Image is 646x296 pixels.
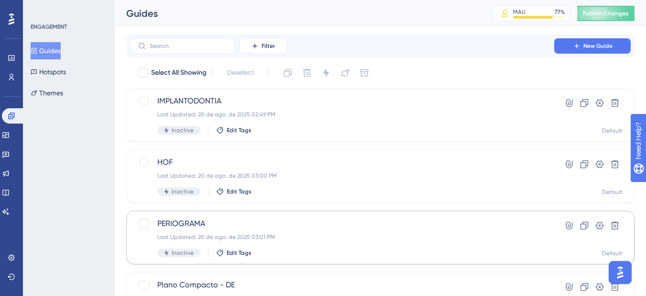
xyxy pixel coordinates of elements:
[219,64,263,81] button: Deselect
[227,188,252,195] span: Edit Tags
[157,111,527,118] div: Last Updated: 20 de ago. de 2025 02:49 PM
[216,126,252,134] button: Edit Tags
[555,8,565,16] div: 77 %
[151,67,207,79] span: Select All Showing
[22,2,60,14] span: Need Help?
[157,279,527,291] span: Plano Compacto - DE
[31,42,61,59] button: Guides
[227,67,254,79] span: Deselect
[577,6,635,21] button: Publish Changes
[602,188,623,196] div: Default
[172,126,194,134] span: Inactive
[554,38,631,54] button: New Guide
[227,126,252,134] span: Edit Tags
[172,249,194,257] span: Inactive
[606,258,635,287] iframe: UserGuiding AI Assistant Launcher
[157,172,527,180] div: Last Updated: 20 de ago. de 2025 03:00 PM
[227,249,252,257] span: Edit Tags
[583,42,613,50] span: New Guide
[126,7,469,20] div: Guides
[157,233,527,241] div: Last Updated: 20 de ago. de 2025 03:01 PM
[262,42,275,50] span: Filter
[31,63,66,80] button: Hotspots
[216,249,252,257] button: Edit Tags
[172,188,194,195] span: Inactive
[157,218,527,229] span: PERIOGRAMA
[239,38,287,54] button: Filter
[513,8,526,16] div: MAU
[150,43,227,49] input: Search
[157,157,527,168] span: HOF
[583,10,629,17] span: Publish Changes
[157,95,527,107] span: IMPLANTODONTIA
[602,127,623,135] div: Default
[602,250,623,257] div: Default
[31,84,63,102] button: Themes
[216,188,252,195] button: Edit Tags
[31,23,67,31] div: ENGAGEMENT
